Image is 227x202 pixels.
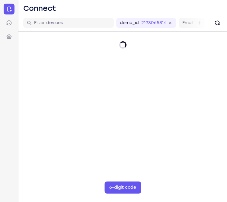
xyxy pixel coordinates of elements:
a: Sessions [4,17,14,28]
a: Connect [4,4,14,14]
label: demo_id [120,20,139,26]
h1: Connect [23,4,56,13]
a: Settings [4,31,14,42]
label: Email [182,20,193,26]
input: Filter devices... [34,20,110,26]
button: 6-digit code [104,181,141,194]
button: Refresh [213,18,222,28]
